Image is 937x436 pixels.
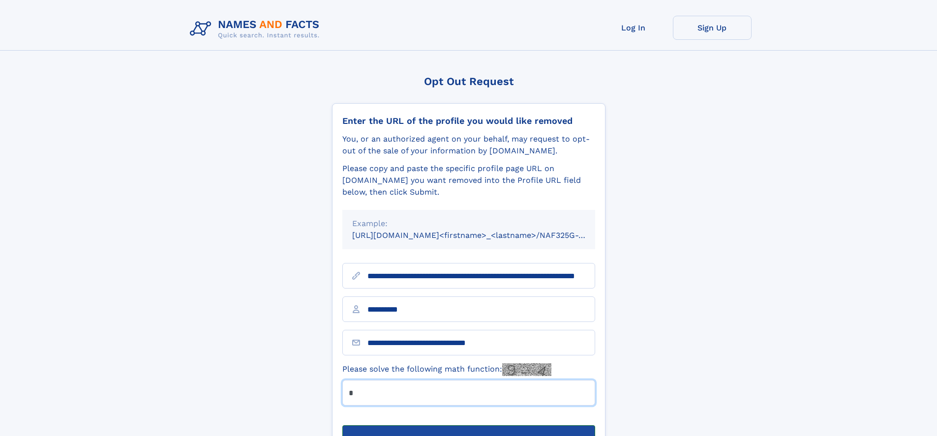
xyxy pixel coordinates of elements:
[594,16,673,40] a: Log In
[186,16,328,42] img: Logo Names and Facts
[673,16,752,40] a: Sign Up
[342,133,595,157] div: You, or an authorized agent on your behalf, may request to opt-out of the sale of your informatio...
[342,163,595,198] div: Please copy and paste the specific profile page URL on [DOMAIN_NAME] you want removed into the Pr...
[332,75,605,87] div: Opt Out Request
[342,116,595,126] div: Enter the URL of the profile you would like removed
[352,231,614,240] small: [URL][DOMAIN_NAME]<firstname>_<lastname>/NAF325G-xxxxxxxx
[352,218,585,230] div: Example:
[342,363,551,376] label: Please solve the following math function:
